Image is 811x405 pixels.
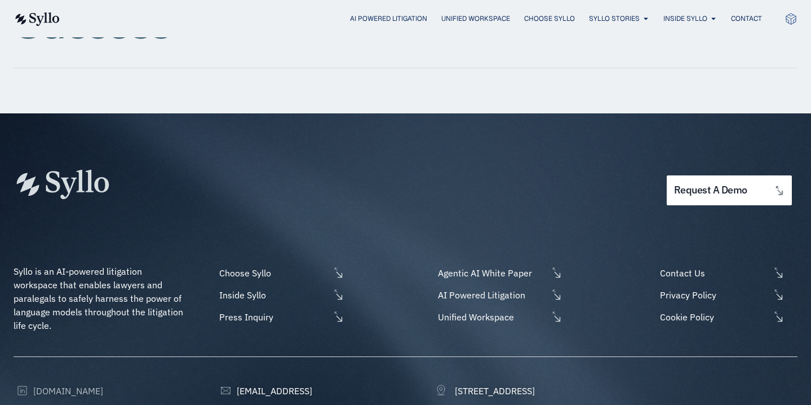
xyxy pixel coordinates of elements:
[589,14,640,24] a: Syllo Stories
[14,12,60,26] img: syllo
[216,266,329,280] span: Choose Syllo
[657,288,797,302] a: Privacy Policy
[435,384,535,398] a: [STREET_ADDRESS]
[524,14,575,24] a: Choose Syllo
[663,14,707,24] a: Inside Syllo
[657,288,770,302] span: Privacy Policy
[234,384,312,398] span: [EMAIL_ADDRESS]
[435,266,548,280] span: Agentic AI White Paper
[350,14,427,24] a: AI Powered Litigation
[435,288,548,302] span: AI Powered Litigation
[452,384,535,398] span: [STREET_ADDRESS]
[14,384,103,398] a: [DOMAIN_NAME]
[216,384,312,398] a: [EMAIL_ADDRESS]
[216,288,329,302] span: Inside Syllo
[657,266,770,280] span: Contact Us
[216,288,344,302] a: Inside Syllo
[216,266,344,280] a: Choose Syllo
[14,266,185,331] span: Syllo is an AI-powered litigation workspace that enables lawyers and paralegals to safely harness...
[82,14,762,24] div: Menu Toggle
[657,310,797,324] a: Cookie Policy
[435,310,548,324] span: Unified Workspace
[216,310,329,324] span: Press Inquiry
[82,14,762,24] nav: Menu
[731,14,762,24] a: Contact
[667,175,792,205] a: request a demo
[441,14,510,24] a: Unified Workspace
[657,310,770,324] span: Cookie Policy
[216,310,344,324] a: Press Inquiry
[435,266,562,280] a: Agentic AI White Paper
[674,185,747,196] span: request a demo
[435,310,562,324] a: Unified Workspace
[657,266,797,280] a: Contact Us
[30,384,103,398] span: [DOMAIN_NAME]
[435,288,562,302] a: AI Powered Litigation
